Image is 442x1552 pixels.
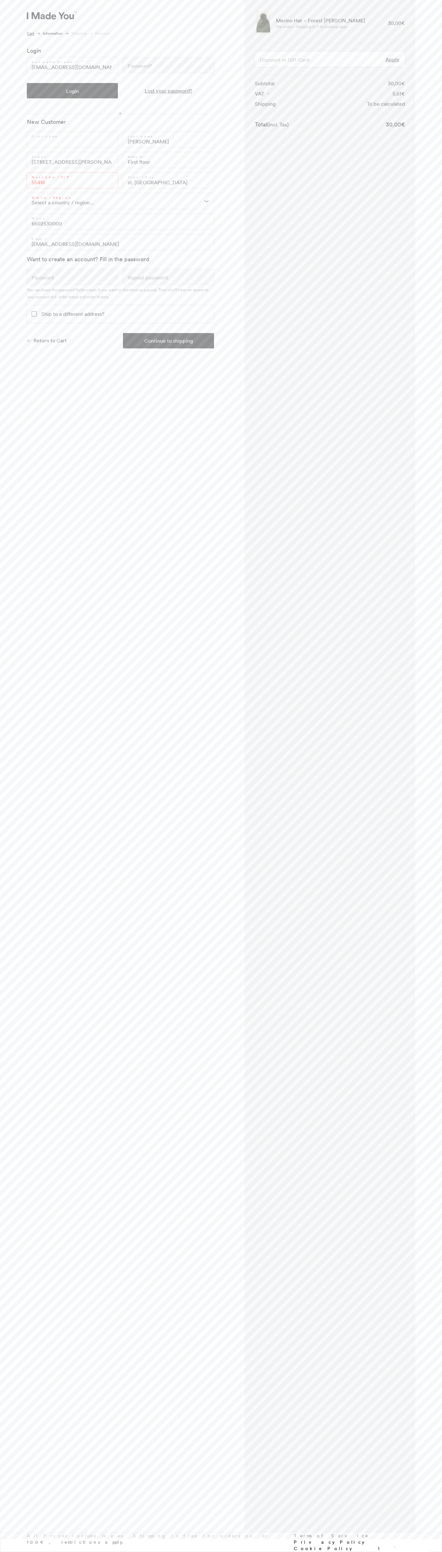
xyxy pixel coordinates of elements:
[27,152,118,168] input: House number and street name
[401,80,405,87] span: €
[27,118,214,126] div: New Customer
[388,80,405,87] bdi: 30,00
[95,31,110,36] a: Payment
[24,46,217,55] div: Login
[401,121,405,128] span: €
[255,100,276,108] div: Shipping
[267,121,289,128] span: (incl. Tax)
[27,255,214,263] div: Want to create an account? Fill in the password
[27,287,209,299] small: You can leave the password fields empty if you want to checkout as a guest. Then you'll have no a...
[128,134,154,138] label: Last name
[43,31,63,36] a: Information
[401,20,405,26] span: €
[32,60,84,64] label: Username or email
[255,120,289,129] div: Total
[41,310,104,318] span: Ship to a different address?
[128,274,168,281] label: Repeat password
[260,56,309,64] label: Discount or Gift Card
[27,31,34,36] a: Cart
[255,51,405,67] input: Discount or Gift Card
[128,155,145,159] label: Number
[32,196,72,200] label: Country / Region
[367,100,405,108] div: To be calculated
[294,1539,364,1545] a: Privacy Policy
[128,175,155,179] label: Town / City
[386,121,405,128] bdi: 30,00
[378,1546,405,1551] a: Imprint
[27,234,214,250] input: E-mail
[123,152,214,168] input: Apartment, suite, unit, etc. (optional)
[27,1533,284,1552] span: All Prices include taxes. Shipping is free for orders over 100€, restrictions apply.
[32,237,50,241] label: E-mail
[255,90,270,97] div: VAT
[32,274,54,281] label: Password
[123,333,214,348] button: Continue to shipping
[27,83,118,98] button: Login
[276,24,368,29] div: Pre-order - Shipping in 7-10 working days
[32,175,68,179] label: Postcode / ZIP
[32,155,47,159] label: Street
[276,10,368,36] td: Merino Hat – Forest [PERSON_NAME]
[34,337,67,344] a: Return to Cart
[294,1546,352,1551] a: Cookie Policy
[294,1533,369,1539] a: Terms of Service
[32,134,58,138] label: First name
[392,90,405,97] bdi: 5,61
[388,20,405,26] bdi: 30,00
[128,62,152,70] label: Password
[32,217,46,220] label: Phone
[145,87,192,94] a: Lost your password?
[116,112,125,116] span: OR
[401,90,405,97] span: €
[71,31,87,36] a: Shipping
[255,80,275,87] div: Subtotal
[32,311,37,316] input: Ship to a different address?
[380,51,405,67] input: Apply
